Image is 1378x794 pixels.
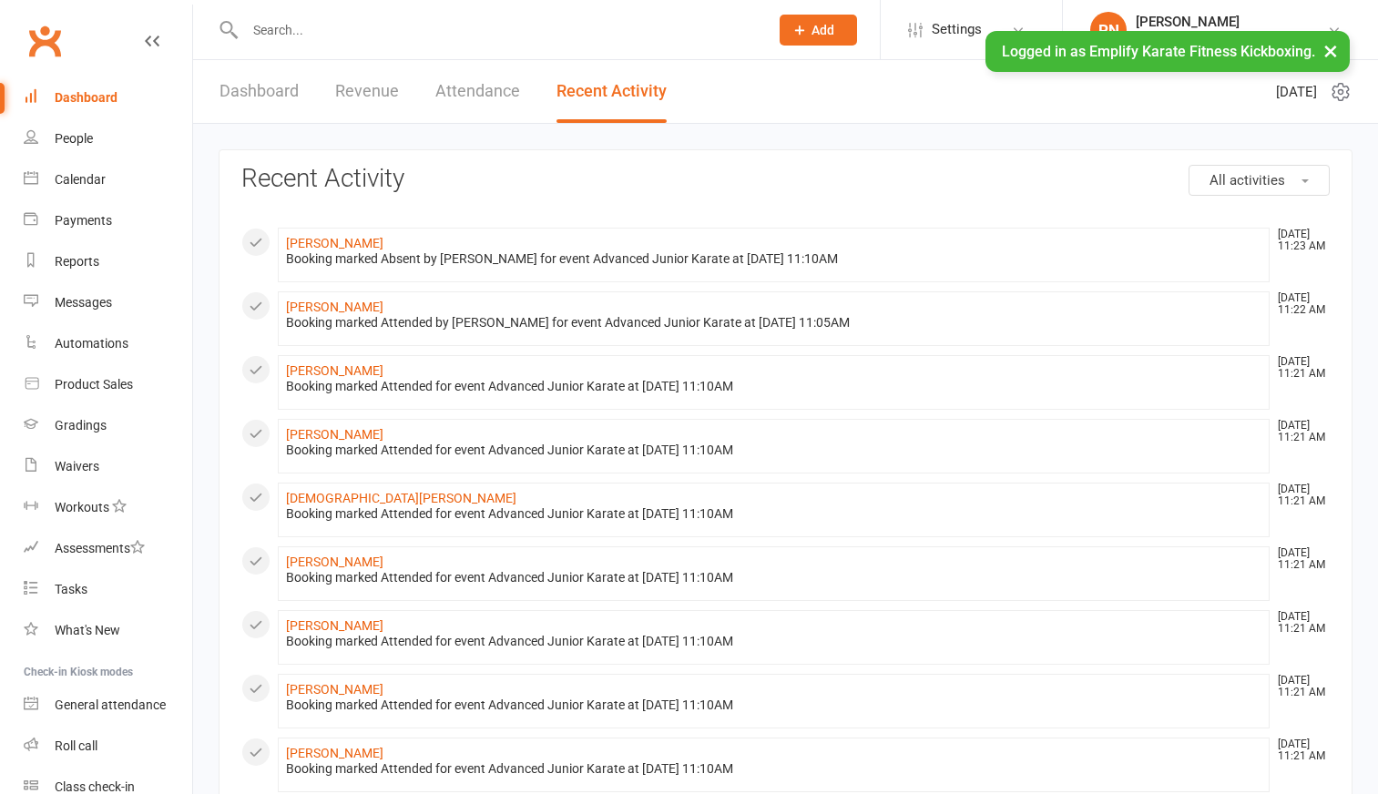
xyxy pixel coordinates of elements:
div: Gradings [55,418,107,433]
a: People [24,118,192,159]
input: Search... [240,17,756,43]
time: [DATE] 11:21 AM [1269,675,1329,698]
a: [PERSON_NAME] [286,746,383,760]
time: [DATE] 11:21 AM [1269,738,1329,762]
a: [PERSON_NAME] [286,236,383,250]
time: [DATE] 11:21 AM [1269,484,1329,507]
a: [PERSON_NAME] [286,427,383,442]
button: All activities [1189,165,1330,196]
a: [PERSON_NAME] [286,555,383,569]
a: [PERSON_NAME] [286,363,383,378]
div: Automations [55,336,128,351]
div: General attendance [55,697,166,712]
button: × [1314,31,1347,70]
div: Tasks [55,582,87,596]
a: Attendance [435,60,520,123]
div: Booking marked Absent by [PERSON_NAME] for event Advanced Junior Karate at [DATE] 11:10AM [286,251,1261,267]
a: Gradings [24,405,192,446]
a: What's New [24,610,192,651]
div: Booking marked Attended by [PERSON_NAME] for event Advanced Junior Karate at [DATE] 11:05AM [286,315,1261,331]
div: What's New [55,623,120,637]
a: Clubworx [22,18,67,64]
time: [DATE] 11:21 AM [1269,611,1329,635]
a: [PERSON_NAME] [286,682,383,697]
div: Product Sales [55,377,133,392]
a: [PERSON_NAME] [286,618,383,633]
time: [DATE] 11:21 AM [1269,547,1329,571]
div: Booking marked Attended for event Advanced Junior Karate at [DATE] 11:10AM [286,697,1261,713]
div: PN [1090,12,1127,48]
span: Logged in as Emplify Karate Fitness Kickboxing. [1002,43,1315,60]
a: [PERSON_NAME] [286,300,383,314]
div: Booking marked Attended for event Advanced Junior Karate at [DATE] 11:10AM [286,761,1261,777]
div: Booking marked Attended for event Advanced Junior Karate at [DATE] 11:10AM [286,443,1261,458]
div: Calendar [55,172,106,187]
span: [DATE] [1276,81,1317,103]
div: Waivers [55,459,99,473]
a: Recent Activity [556,60,667,123]
div: Assessments [55,541,145,555]
a: General attendance kiosk mode [24,685,192,726]
a: Dashboard [219,60,299,123]
div: Emplify Karate Fitness Kickboxing [1136,30,1327,46]
div: People [55,131,93,146]
a: Roll call [24,726,192,767]
a: Waivers [24,446,192,487]
div: Roll call [55,738,97,753]
a: Dashboard [24,77,192,118]
div: Booking marked Attended for event Advanced Junior Karate at [DATE] 11:10AM [286,634,1261,649]
span: All activities [1210,172,1285,188]
div: Booking marked Attended for event Advanced Junior Karate at [DATE] 11:10AM [286,379,1261,394]
a: [DEMOGRAPHIC_DATA][PERSON_NAME] [286,491,516,505]
span: Add [811,23,834,37]
div: Messages [55,295,112,310]
span: Settings [932,9,982,50]
div: Reports [55,254,99,269]
time: [DATE] 11:22 AM [1269,292,1329,316]
div: Workouts [55,500,109,514]
div: [PERSON_NAME] [1136,14,1327,30]
h3: Recent Activity [241,165,1330,193]
a: Tasks [24,569,192,610]
button: Add [780,15,857,46]
time: [DATE] 11:23 AM [1269,229,1329,252]
a: Calendar [24,159,192,200]
div: Dashboard [55,90,117,105]
a: Assessments [24,528,192,569]
div: Booking marked Attended for event Advanced Junior Karate at [DATE] 11:10AM [286,506,1261,522]
a: Workouts [24,487,192,528]
a: Automations [24,323,192,364]
div: Class check-in [55,779,135,794]
div: Booking marked Attended for event Advanced Junior Karate at [DATE] 11:10AM [286,570,1261,585]
div: Payments [55,213,112,228]
time: [DATE] 11:21 AM [1269,420,1329,443]
a: Messages [24,282,192,323]
a: Payments [24,200,192,241]
a: Product Sales [24,364,192,405]
a: Revenue [335,60,399,123]
a: Reports [24,241,192,282]
time: [DATE] 11:21 AM [1269,356,1329,380]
